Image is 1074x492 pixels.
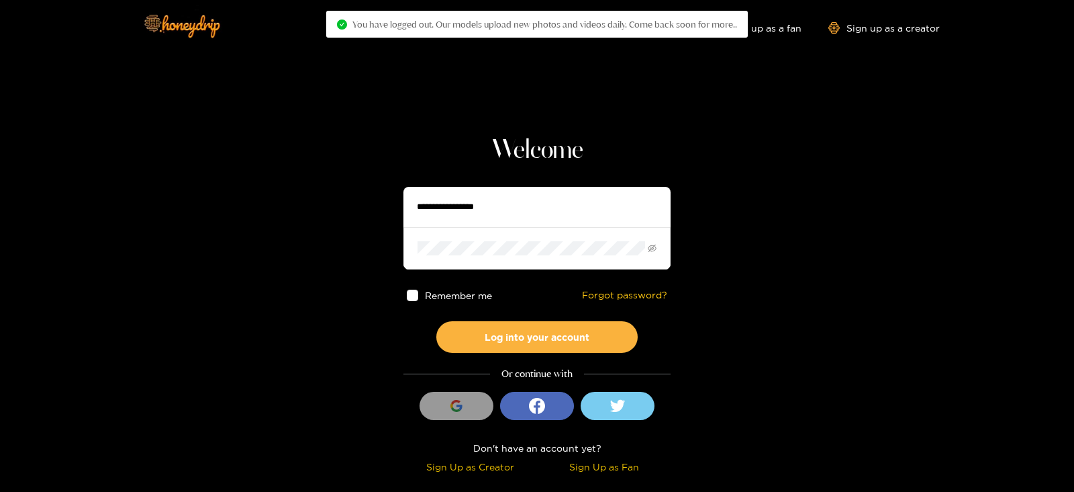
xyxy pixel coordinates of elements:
h1: Welcome [403,134,671,167]
div: Sign Up as Creator [407,459,534,475]
a: Sign up as a creator [828,22,940,34]
a: Sign up as a fan [710,22,801,34]
button: Log into your account [436,321,638,353]
div: Sign Up as Fan [540,459,667,475]
span: eye-invisible [648,244,656,253]
span: Remember me [425,290,492,300]
a: Forgot password? [582,290,667,301]
span: You have logged out. Our models upload new photos and videos daily. Come back soon for more.. [352,19,737,30]
div: Or continue with [403,366,671,382]
div: Don't have an account yet? [403,440,671,456]
span: check-circle [337,19,347,30]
